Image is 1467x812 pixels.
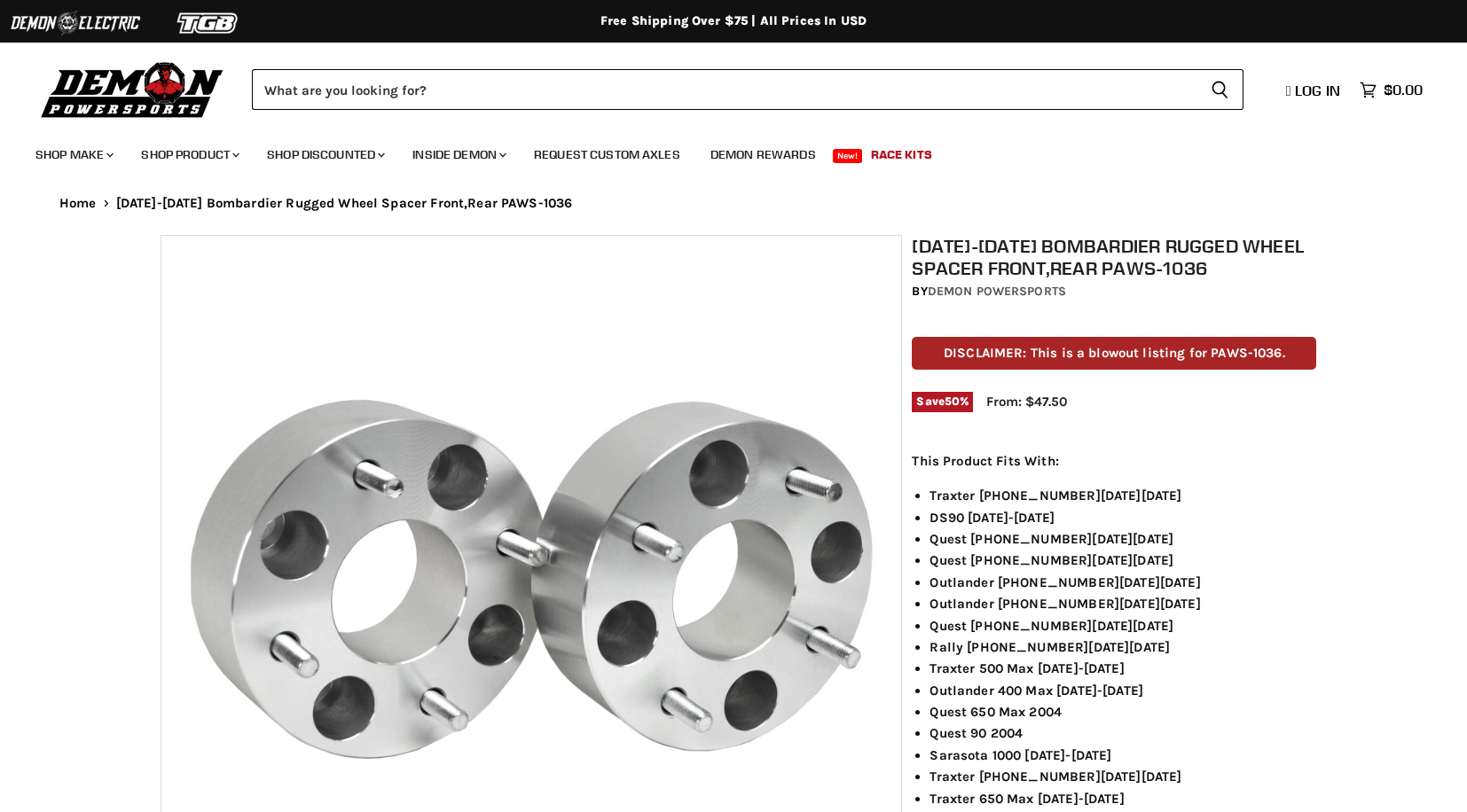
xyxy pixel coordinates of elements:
span: $0.00 [1384,82,1423,98]
a: Shop Make [22,137,124,173]
li: Quest 650 Max 2004 [930,701,1316,722]
li: Traxter 650 Max [DATE]-[DATE] [930,788,1316,809]
a: Request Custom Axles [521,137,694,173]
li: Outlander [PHONE_NUMBER][DATE][DATE] [930,572,1316,593]
a: Demon Rewards [697,137,829,173]
p: DISCLAIMER: This is a blowout listing for PAWS-1036. [912,337,1316,370]
img: TGB Logo 2 [142,6,275,40]
a: Inside Demon [399,137,517,173]
li: Sarasota 1000 [DATE]-[DATE] [930,745,1316,766]
div: Free Shipping Over $75 | All Prices In USD [24,13,1443,29]
a: $0.00 [1351,77,1432,103]
a: Log in [1278,82,1351,98]
li: DS90 [DATE]-[DATE] [930,507,1316,528]
a: Home [59,196,97,211]
a: Race Kits [858,137,945,173]
span: New! [833,149,863,163]
form: Product [252,69,1243,110]
li: Outlander [PHONE_NUMBER][DATE][DATE] [930,593,1316,614]
a: Demon Powersports [928,284,1066,299]
span: From: $47.50 [986,394,1067,410]
img: Demon Powersports [35,58,230,121]
span: 50 [945,394,960,408]
button: Search [1196,69,1243,110]
img: Demon Electric Logo 2 [9,6,142,40]
div: by [912,282,1316,301]
span: Save % [912,392,973,411]
li: Quest [PHONE_NUMBER][DATE][DATE] [930,550,1316,571]
li: Quest [PHONE_NUMBER][DATE][DATE] [930,615,1316,636]
nav: Breadcrumbs [24,196,1443,211]
ul: Main menu [22,129,1418,173]
li: Rally [PHONE_NUMBER][DATE][DATE] [930,636,1316,658]
p: This Product Fits With: [912,450,1316,472]
li: Quest [PHONE_NUMBER][DATE][DATE] [930,528,1316,550]
a: Shop Discounted [254,137,396,173]
a: Shop Product [128,137,250,173]
li: Traxter [PHONE_NUMBER][DATE][DATE] [930,485,1316,506]
span: Log in [1295,82,1340,99]
h1: [DATE]-[DATE] Bombardier Rugged Wheel Spacer Front,Rear PAWS-1036 [912,235,1316,279]
input: Search [252,69,1196,110]
span: [DATE]-[DATE] Bombardier Rugged Wheel Spacer Front,Rear PAWS-1036 [116,196,573,211]
li: Traxter 500 Max [DATE]-[DATE] [930,658,1316,679]
li: Quest 90 2004 [930,722,1316,744]
li: Outlander 400 Max [DATE]-[DATE] [930,680,1316,701]
li: Traxter [PHONE_NUMBER][DATE][DATE] [930,766,1316,787]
